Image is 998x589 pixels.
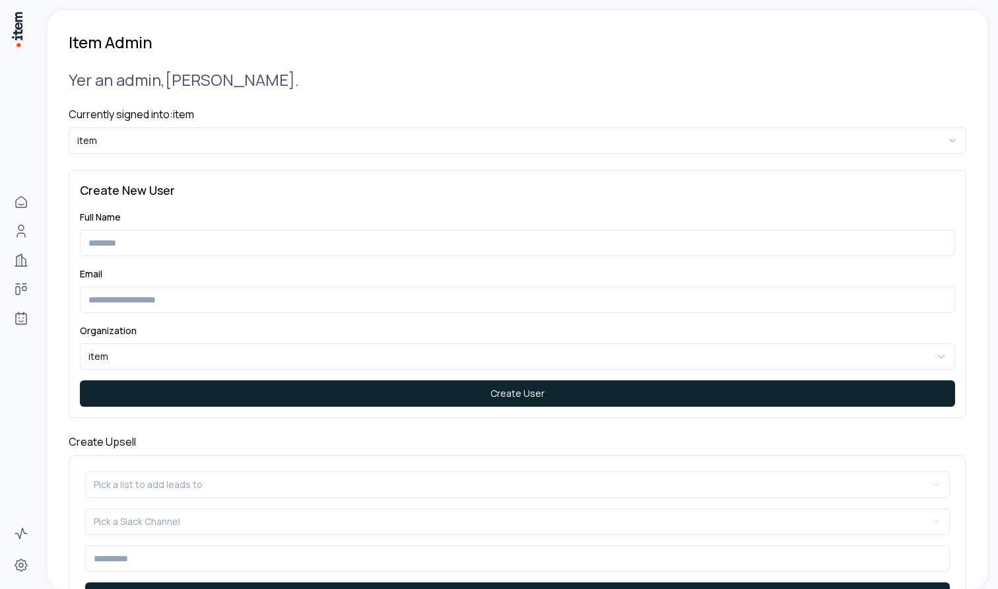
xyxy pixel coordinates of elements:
[11,11,24,48] img: Item Brain Logo
[80,324,137,337] label: Organization
[8,552,34,578] a: Settings
[8,247,34,273] a: Companies
[80,380,955,407] button: Create User
[80,267,102,280] label: Email
[8,520,34,547] a: Activity
[8,276,34,302] a: Deals
[8,189,34,215] a: Home
[80,211,121,223] label: Full Name
[69,32,152,53] h1: Item Admin
[80,181,955,199] h3: Create New User
[69,434,966,450] h4: Create Upsell
[8,305,34,331] a: Agents
[69,69,966,90] h2: Yer an admin, [PERSON_NAME] .
[8,218,34,244] a: People
[69,106,966,122] h4: Currently signed into: item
